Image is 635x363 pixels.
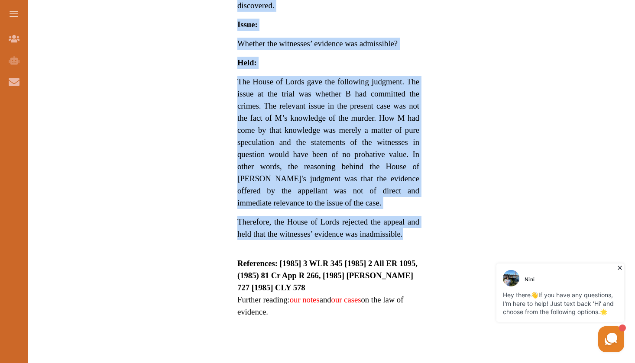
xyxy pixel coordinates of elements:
span: Further reading: and on the law of evidence. [237,295,403,316]
span: Whether the witnesses’ evidence was admissible? [237,39,398,48]
a: our notes [290,295,320,304]
iframe: HelpCrunch [427,261,626,354]
span: Therefore, the House of Lords rejected the appeal and held that the witnesses’ evidence was inadm... [237,217,419,238]
strong: References: [1985] 3 WLR 345 [1985] 2 All ER 1095, (1985) 81 Cr App R 266, [1985] [PERSON_NAME] 7... [237,259,418,292]
strong: Held: [237,58,257,67]
span: The House of Lords gave the following judgment. The issue at the trial was whether B had committe... [237,77,419,207]
a: our cases [331,295,361,304]
strong: Issue: [237,20,258,29]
